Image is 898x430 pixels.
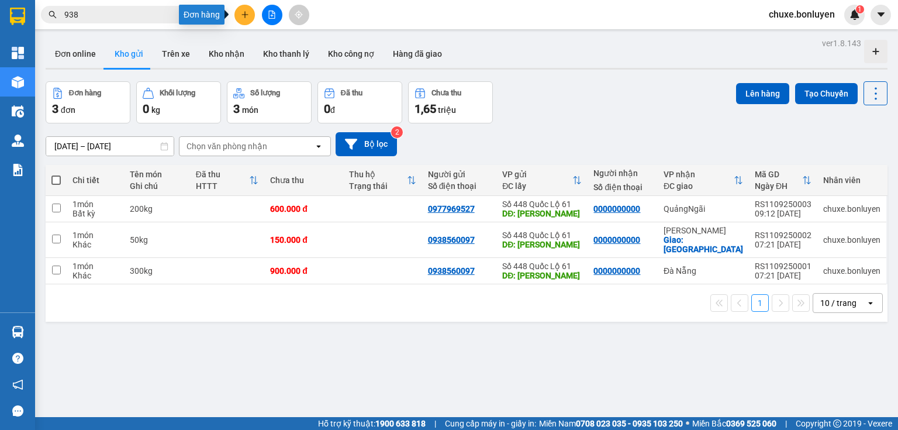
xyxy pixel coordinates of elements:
th: Toggle SortBy [496,165,588,196]
div: Trạng thái [349,181,407,191]
span: 0 [324,102,330,116]
div: Thu hộ [349,170,407,179]
div: RS1109250002 [755,231,811,240]
span: search [49,11,57,19]
span: Miền Nam [539,417,683,430]
button: file-add [262,5,282,25]
div: Số điện thoại [593,183,651,192]
div: Nhân viên [823,176,880,185]
button: Trên xe [153,40,199,68]
span: Hỗ trợ kỹ thuật: [318,417,426,430]
div: DĐ: LAI VUNG [502,209,582,218]
div: 1 món [72,231,118,240]
div: RS1109250001 [755,262,811,271]
strong: 1900 633 818 [375,419,426,428]
div: Số 448 Quốc Lộ 61 [502,231,582,240]
div: Đơn hàng [69,89,101,97]
div: 0938560097 [428,266,475,276]
img: warehouse-icon [12,76,24,88]
div: Chọn văn phòng nhận [186,140,267,152]
button: Kho gửi [105,40,153,68]
div: 09:12 [DATE] [755,209,811,218]
button: Chưa thu1,65 triệu [408,81,493,123]
img: warehouse-icon [12,135,24,147]
div: QuảngNgãi [664,204,743,214]
div: 0000000000 [593,266,640,276]
span: file-add [268,11,276,19]
span: 3 [233,102,240,116]
div: Chưa thu [270,176,337,185]
div: Số 448 Quốc Lộ 61 [502,262,582,271]
div: ĐC lấy [502,181,572,191]
div: Số lượng [250,89,280,97]
div: 1 món [72,262,118,271]
span: caret-down [876,9,886,20]
button: Khối lượng0kg [136,81,221,123]
div: chuxe.bonluyen [823,204,880,214]
th: Toggle SortBy [749,165,817,196]
span: | [434,417,436,430]
div: Chi tiết [72,176,118,185]
button: Kho thanh lý [254,40,319,68]
div: Số 448 Quốc Lộ 61 [502,199,582,209]
span: Cung cấp máy in - giấy in: [445,417,536,430]
span: món [242,105,258,115]
span: question-circle [12,353,23,364]
div: RS1109250003 [755,199,811,209]
img: warehouse-icon [12,105,24,118]
span: 0 [143,102,149,116]
div: Khối lượng [160,89,195,97]
button: Hàng đã giao [384,40,451,68]
span: close-circle [205,9,212,20]
span: | [785,417,787,430]
div: Khác [72,240,118,249]
button: Tạo Chuyến [795,83,858,104]
button: aim [289,5,309,25]
div: 07:21 [DATE] [755,271,811,280]
img: warehouse-icon [12,326,24,338]
svg: open [866,298,875,308]
div: chuxe.bonluyen [823,266,880,276]
div: Tên món [130,170,184,179]
div: Bất kỳ [72,209,118,218]
div: HTTT [196,181,249,191]
div: Ghi chú [130,181,184,191]
div: 07:21 [DATE] [755,240,811,249]
button: 1 [751,294,769,312]
img: dashboard-icon [12,47,24,59]
span: plus [241,11,249,19]
button: Kho công nợ [319,40,384,68]
button: Số lượng3món [227,81,312,123]
span: 3 [52,102,58,116]
div: Giao: cam ranh [664,235,743,254]
div: 10 / trang [820,297,856,309]
div: 900.000 đ [270,266,337,276]
button: Đã thu0đ [317,81,402,123]
span: 1 [858,5,862,13]
div: [PERSON_NAME] [664,226,743,235]
button: Kho nhận [199,40,254,68]
div: Đà Nẵng [664,266,743,276]
th: Toggle SortBy [658,165,749,196]
div: ver 1.8.143 [822,37,861,50]
div: DĐ: lai vung [502,271,582,280]
div: 150.000 đ [270,235,337,245]
div: chuxe.bonluyen [823,235,880,245]
span: triệu [438,105,456,115]
div: Đã thu [341,89,362,97]
div: Ngày ĐH [755,181,802,191]
button: plus [234,5,255,25]
input: Select a date range. [46,137,174,156]
div: 0938560097 [428,235,475,245]
img: logo-vxr [10,8,25,25]
sup: 1 [856,5,864,13]
span: đ [330,105,335,115]
input: Tìm tên, số ĐT hoặc mã đơn [64,8,202,21]
div: 0000000000 [593,235,640,245]
span: 1,65 [415,102,436,116]
span: message [12,405,23,417]
span: copyright [833,419,841,428]
span: kg [151,105,160,115]
div: Mã GD [755,170,802,179]
div: VP gửi [502,170,572,179]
